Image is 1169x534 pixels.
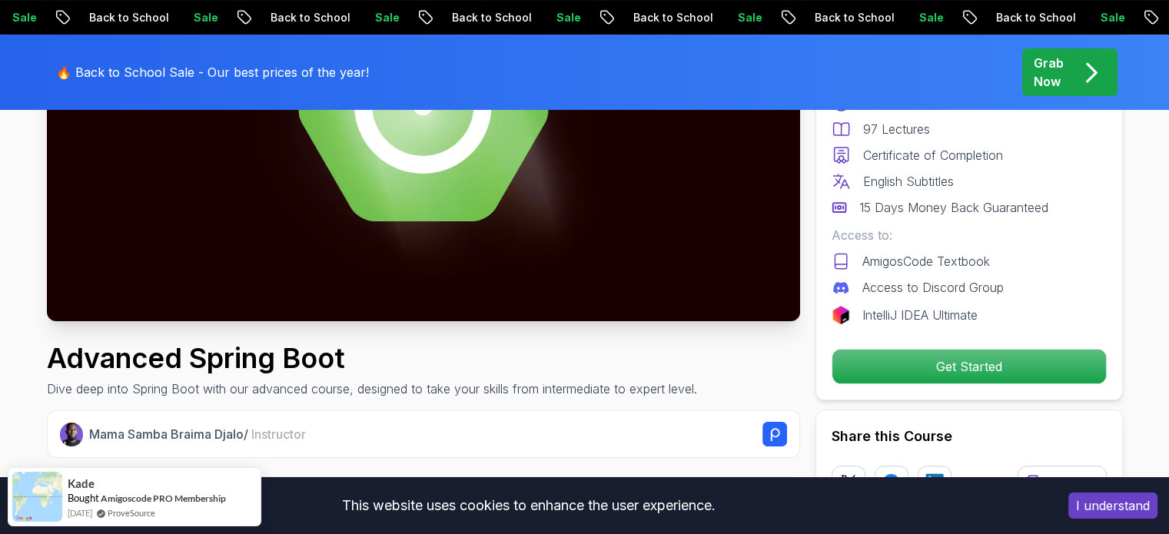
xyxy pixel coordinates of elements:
a: ProveSource [108,506,155,519]
p: Copy link [1049,475,1097,490]
p: Back to School [467,10,572,25]
button: Copy link [1018,466,1107,499]
p: IntelliJ IDEA Ultimate [862,306,978,324]
p: Sale [572,10,621,25]
img: Nelson Djalo [60,423,84,446]
p: or [978,473,991,492]
img: provesource social proof notification image [12,472,62,522]
p: 15 Days Money Back Guaranteed [859,198,1048,217]
p: Mama Samba Braima Djalo / [89,425,306,443]
p: Access to Discord Group [862,278,1004,297]
p: Back to School [830,10,935,25]
p: Sale [209,10,258,25]
span: Kade [68,477,95,490]
p: Sale [753,10,802,25]
p: 97 Lectures [863,120,930,138]
p: Certificate of Completion [863,146,1003,164]
img: jetbrains logo [832,306,850,324]
p: Sale [28,10,77,25]
p: Back to School [1011,10,1116,25]
p: English Subtitles [863,172,954,191]
p: Back to School [286,10,390,25]
p: Sale [390,10,440,25]
h2: Share this Course [832,426,1107,447]
p: Get Started [832,350,1106,383]
p: Back to School [105,10,209,25]
span: Instructor [251,426,306,442]
p: Grab Now [1034,54,1064,91]
button: Get Started [832,349,1107,384]
span: Bought [68,492,99,504]
p: Dive deep into Spring Boot with our advanced course, designed to take your skills from intermedia... [47,380,697,398]
div: This website uses cookies to enhance the user experience. [12,489,1045,522]
h1: Advanced Spring Boot [47,343,697,373]
a: Amigoscode PRO Membership [101,492,226,505]
p: Access to: [832,226,1107,244]
button: Accept cookies [1068,493,1157,519]
p: AmigosCode Textbook [862,252,990,270]
span: [DATE] [68,506,92,519]
p: Back to School [649,10,753,25]
p: Sale [1116,10,1165,25]
p: 🔥 Back to School Sale - Our best prices of the year! [56,63,369,81]
p: Sale [935,10,984,25]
